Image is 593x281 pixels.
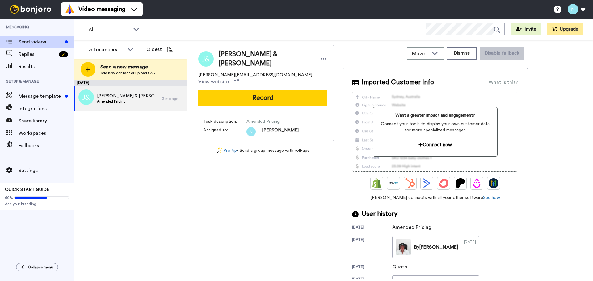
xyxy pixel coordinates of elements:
[97,93,159,99] span: [PERSON_NAME] & [PERSON_NAME]
[422,178,432,188] img: ActiveCampaign
[192,147,334,154] div: - Send a group message with roll-ups
[19,167,74,174] span: Settings
[547,23,583,35] button: Upgrade
[352,225,392,231] div: [DATE]
[59,51,68,57] div: 51
[19,117,74,125] span: Share library
[162,96,184,101] div: 3 mo ago
[203,127,246,136] span: Assigned to:
[198,78,239,85] a: View website
[439,178,448,188] img: ConvertKit
[489,178,498,188] img: GoHighLevel
[414,243,458,251] div: By [PERSON_NAME]
[362,209,397,219] span: User history
[19,63,74,70] span: Results
[392,224,431,231] div: Amended Pricing
[405,178,415,188] img: Hubspot
[19,130,74,137] span: Workspaces
[412,50,429,57] span: Move
[97,99,159,104] span: Amended Pricing
[78,5,125,14] span: Video messaging
[5,201,69,206] span: Add your branding
[89,26,130,33] span: All
[262,127,299,136] span: [PERSON_NAME]
[74,80,187,86] div: [DATE]
[198,72,312,78] span: [PERSON_NAME][EMAIL_ADDRESS][DOMAIN_NAME]
[19,93,62,100] span: Message template
[100,63,156,71] span: Send a new message
[198,90,327,106] button: Record
[378,112,492,118] span: Want a greater impact and engagement?
[372,178,382,188] img: Shopify
[246,118,305,125] span: Amended Pricing
[16,263,58,271] button: Collapse menu
[100,71,156,76] span: Add new contact or upload CSV
[19,38,62,46] span: Send videos
[392,263,423,271] div: Quote
[447,47,477,60] button: Dismiss
[19,51,57,58] span: Replies
[246,127,256,136] img: 89e598cf-59ca-442b-a3a1-221440686a2e.png
[480,47,524,60] button: Disable fallback
[378,138,492,151] button: Connect now
[378,121,492,133] span: Connect your tools to display your own customer data for more specialized messages
[198,78,229,85] span: View website
[352,195,518,201] span: [PERSON_NAME] connects with all your other software
[89,46,124,53] div: All members
[464,239,476,255] div: [DATE]
[217,147,237,154] a: Pro tip
[5,188,49,192] span: QUICK START GUIDE
[217,147,222,154] img: magic-wand.svg
[389,178,398,188] img: Ontraport
[483,196,500,200] a: See how
[352,264,392,271] div: [DATE]
[511,23,541,35] button: Invite
[65,4,75,14] img: vm-color.svg
[28,265,53,270] span: Collapse menu
[19,105,74,112] span: Integrations
[78,89,94,105] img: j&.png
[218,50,313,68] span: [PERSON_NAME] & [PERSON_NAME]
[352,237,392,258] div: [DATE]
[198,51,214,67] img: Image of Jeremy & Cassie
[362,78,434,87] span: Imported Customer Info
[392,236,479,258] a: By[PERSON_NAME][DATE]
[7,5,54,14] img: bj-logo-header-white.svg
[19,142,74,149] span: Fallbacks
[455,178,465,188] img: Patreon
[396,239,411,255] img: 4880f639-1e64-4c6b-9105-1c52de6c6d80-thumb.jpg
[489,79,518,86] div: What is this?
[203,118,246,125] span: Task description :
[472,178,482,188] img: Drip
[142,43,177,56] button: Oldest
[5,195,13,200] span: 60%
